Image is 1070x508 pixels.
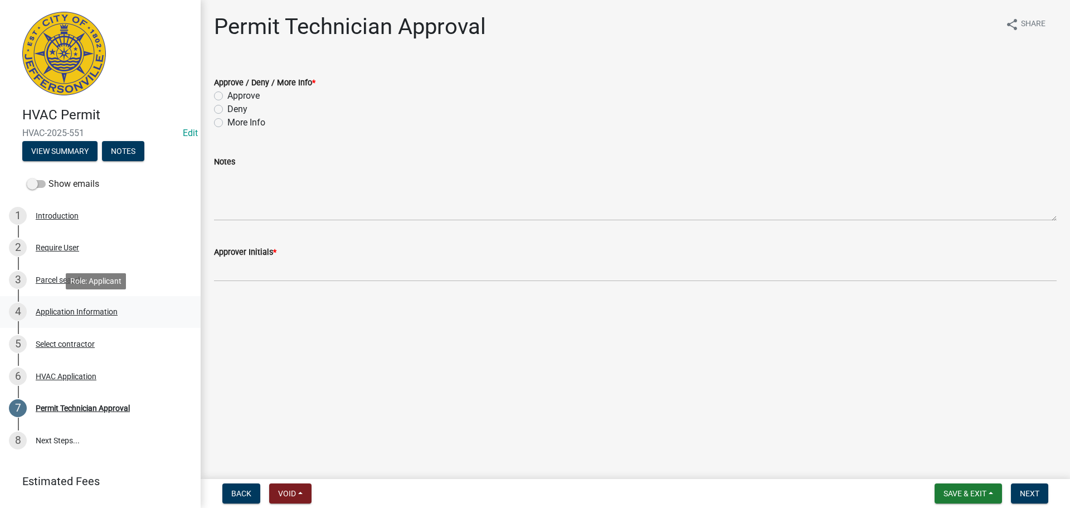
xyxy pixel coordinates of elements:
[9,399,27,417] div: 7
[269,483,312,504] button: Void
[9,432,27,449] div: 8
[227,116,265,129] label: More Info
[22,12,106,95] img: City of Jeffersonville, Indiana
[214,158,235,166] label: Notes
[231,489,251,498] span: Back
[996,13,1054,35] button: shareShare
[36,404,130,412] div: Permit Technician Approval
[9,271,27,289] div: 3
[183,128,198,138] wm-modal-confirm: Edit Application Number
[214,249,276,257] label: Approver Initials
[214,79,315,87] label: Approve / Deny / More Info
[1021,18,1045,31] span: Share
[9,303,27,321] div: 4
[9,239,27,257] div: 2
[222,483,260,504] button: Back
[227,89,260,103] label: Approve
[22,141,98,161] button: View Summary
[22,147,98,156] wm-modal-confirm: Summary
[36,276,82,284] div: Parcel search
[935,483,1002,504] button: Save & Exit
[36,372,96,380] div: HVAC Application
[1005,18,1019,31] i: share
[9,335,27,353] div: 5
[102,147,144,156] wm-modal-confirm: Notes
[1011,483,1048,504] button: Next
[214,13,486,40] h1: Permit Technician Approval
[36,244,79,251] div: Require User
[227,103,247,116] label: Deny
[1020,489,1039,498] span: Next
[102,141,144,161] button: Notes
[943,489,986,498] span: Save & Exit
[9,470,183,492] a: Estimated Fees
[22,107,192,123] h4: HVAC Permit
[36,212,79,220] div: Introduction
[36,308,118,316] div: Application Information
[36,340,95,348] div: Select contractor
[27,177,99,191] label: Show emails
[278,489,296,498] span: Void
[66,273,126,289] div: Role: Applicant
[9,207,27,225] div: 1
[22,128,178,138] span: HVAC-2025-551
[183,128,198,138] a: Edit
[9,367,27,385] div: 6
